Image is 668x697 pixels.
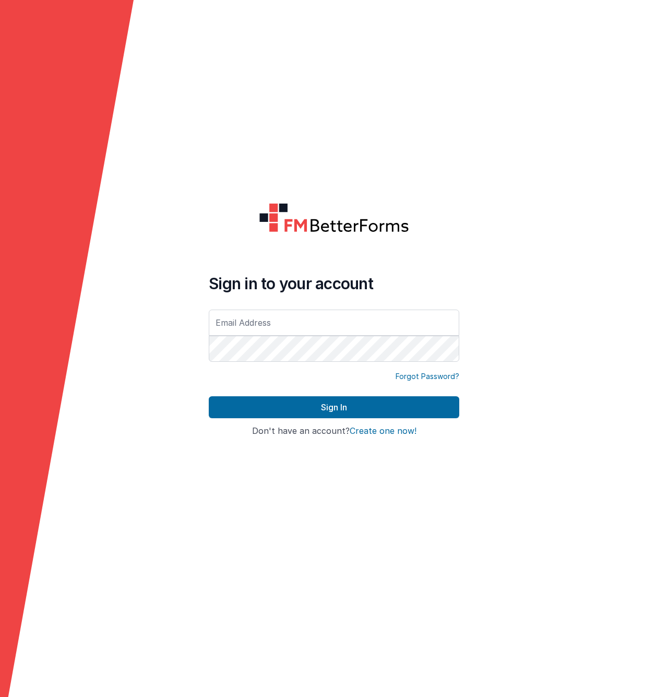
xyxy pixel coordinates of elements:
[209,274,459,293] h4: Sign in to your account
[209,396,459,418] button: Sign In
[350,427,416,436] button: Create one now!
[396,371,459,382] a: Forgot Password?
[209,427,459,436] h4: Don't have an account?
[209,310,459,336] input: Email Address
